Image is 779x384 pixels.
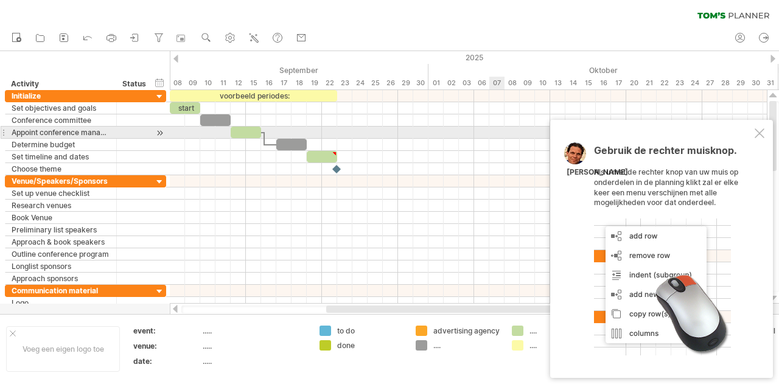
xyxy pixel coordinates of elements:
div: woensdag, 10 September 2025 [200,77,215,89]
div: woensdag, 17 September 2025 [276,77,292,89]
div: Determine budget [12,139,110,150]
div: scroll naar activiteit [154,127,166,139]
div: vrijdag, 12 September 2025 [231,77,246,89]
div: donderdag, 30 Oktober 2025 [748,77,763,89]
div: maandag, 6 Oktober 2025 [474,77,489,89]
div: donderdag, 11 September 2025 [215,77,231,89]
div: donderdag, 16 Oktober 2025 [596,77,611,89]
div: dinsdag, 30 September 2025 [413,77,428,89]
div: maandag, 29 September 2025 [398,77,413,89]
div: advertising agency [433,326,500,336]
div: maandag, 27 Oktober 2025 [702,77,718,89]
div: woensdag, 24 September 2025 [352,77,368,89]
div: done [337,340,403,351]
div: Approach & book speakers [12,236,110,248]
div: vrijdag, 26 September 2025 [383,77,398,89]
div: Voeg een eigen logo toe [6,326,120,372]
div: September 2025 [94,64,428,77]
div: .... [529,326,596,336]
div: donderdag, 9 Oktober 2025 [520,77,535,89]
div: date: [133,356,200,366]
div: vrijdag, 3 Oktober 2025 [459,77,474,89]
div: Longlist sponsors [12,260,110,272]
span: Gebruik de rechter muisknop. [594,144,737,162]
div: Preliminary list speakers [12,224,110,236]
div: maandag, 13 Oktober 2025 [550,77,565,89]
div: woensdag, 29 Oktober 2025 [733,77,748,89]
div: donderdag, 23 Oktober 2025 [672,77,687,89]
div: maandag, 8 September 2025 [170,77,185,89]
div: ..... [203,326,305,336]
div: maandag, 20 Oktober 2025 [626,77,641,89]
div: Als u met de rechter knop van uw muis op onderdelen in de planning klikt zal er elke keer een men... [594,145,752,355]
div: vrijdag, 31 Oktober 2025 [763,77,778,89]
div: donderdag, 18 September 2025 [292,77,307,89]
div: maandag, 15 September 2025 [246,77,261,89]
div: Communication material [12,285,110,296]
div: woensdag, 22 Oktober 2025 [657,77,672,89]
div: woensdag, 8 Oktober 2025 [505,77,520,89]
div: event: [133,326,200,336]
div: dinsdag, 9 September 2025 [185,77,200,89]
div: Research venues [12,200,110,211]
div: .... [529,340,596,351]
div: Choose theme [12,163,110,175]
div: Appoint conference manager [12,127,110,138]
div: Logo [12,297,110,309]
div: dinsdag, 23 September 2025 [337,77,352,89]
div: dinsdag, 14 Oktober 2025 [565,77,581,89]
div: vrijdag, 19 September 2025 [307,77,322,89]
div: [PERSON_NAME] [567,167,628,178]
div: maandag, 22 September 2025 [322,77,337,89]
div: vrijdag, 24 Oktober 2025 [687,77,702,89]
div: donderdag, 25 September 2025 [368,77,383,89]
div: dinsdag, 16 September 2025 [261,77,276,89]
div: Conference committee [12,114,110,126]
div: donderdag, 2 Oktober 2025 [444,77,459,89]
div: Set objectives and goals [12,102,110,114]
div: woensdag, 15 Oktober 2025 [581,77,596,89]
div: .... [433,340,500,351]
div: venue: [133,341,200,351]
div: Status [122,78,146,90]
div: voorbeeld periodes: [170,90,337,102]
div: Book Venue [12,212,110,223]
div: dinsdag, 7 Oktober 2025 [489,77,505,89]
div: ..... [203,341,305,351]
div: Set up venue checklist [12,187,110,199]
div: vrijdag, 17 Oktober 2025 [611,77,626,89]
div: dinsdag, 21 Oktober 2025 [641,77,657,89]
div: Approach sponsors [12,273,110,284]
div: vrijdag, 10 Oktober 2025 [535,77,550,89]
div: Activity [11,78,110,90]
div: Initialize [12,90,110,102]
div: Outline conference program [12,248,110,260]
div: start [170,102,200,114]
div: ..... [203,356,305,366]
div: Oktober 2025 [428,64,778,77]
div: Venue/Speakers/Sponsors [12,175,110,187]
div: dinsdag, 28 Oktober 2025 [718,77,733,89]
div: woensdag, 1 Oktober 2025 [428,77,444,89]
div: to do [337,326,403,336]
div: Set timeline and dates [12,151,110,162]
